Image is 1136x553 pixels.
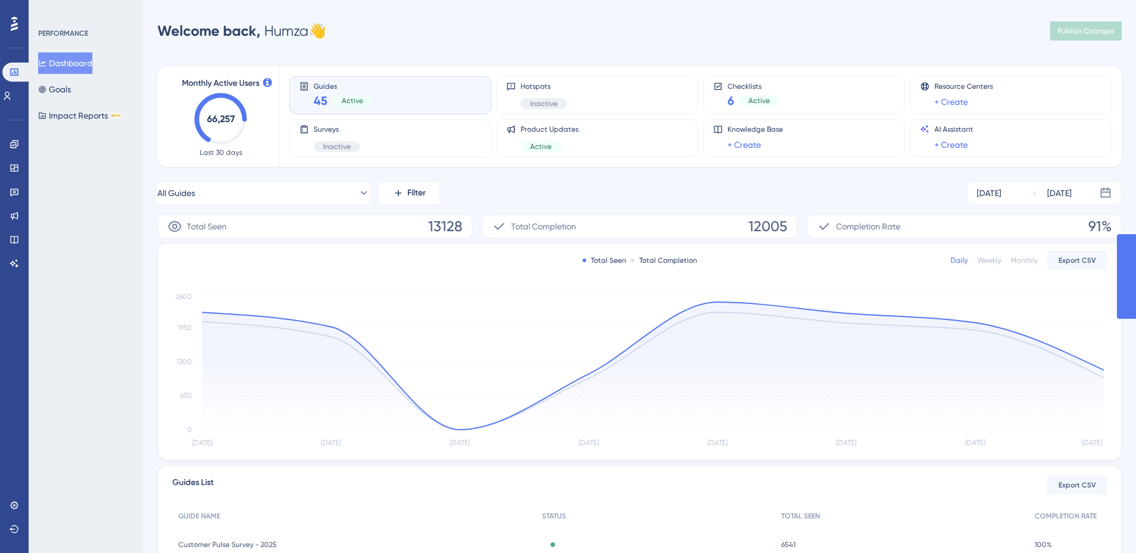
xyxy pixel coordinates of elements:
[200,148,242,157] span: Last 30 days
[583,256,626,265] div: Total Seen
[1086,506,1122,542] iframe: UserGuiding AI Assistant Launcher
[342,96,363,105] span: Active
[521,82,567,91] span: Hotspots
[177,358,192,366] tspan: 1300
[578,439,599,447] tspan: [DATE]
[314,82,373,90] span: Guides
[321,439,341,447] tspan: [DATE]
[379,181,439,205] button: Filter
[1057,26,1115,36] span: Publish Changes
[748,217,787,236] span: 12005
[182,76,259,91] span: Monthly Active Users
[38,79,71,100] button: Goals
[934,125,973,134] span: AI Assistant
[180,392,192,400] tspan: 650
[1011,256,1038,265] div: Monthly
[178,511,220,521] span: GUIDE NAME
[157,181,370,205] button: All Guides
[157,186,195,200] span: All Guides
[110,113,121,119] div: BETA
[178,540,277,549] span: Customer Pulse Survey - 2025
[934,138,968,152] a: + Create
[1035,511,1097,521] span: COMPLETION RATE
[207,113,235,125] text: 66,257
[707,439,728,447] tspan: [DATE]
[530,99,558,108] span: Inactive
[1058,256,1096,265] span: Export CSV
[934,95,968,109] a: + Create
[511,219,576,234] span: Total Completion
[187,219,227,234] span: Total Seen
[748,96,770,105] span: Active
[428,217,462,236] span: 13128
[521,125,578,134] span: Product Updates
[38,105,121,126] button: Impact ReportsBETA
[977,256,1001,265] div: Weekly
[977,186,1001,200] div: [DATE]
[530,142,552,151] span: Active
[1047,251,1107,270] button: Export CSV
[728,125,783,134] span: Knowledge Base
[178,324,192,332] tspan: 1950
[192,439,212,447] tspan: [DATE]
[728,82,779,90] span: Checklists
[836,219,900,234] span: Completion Rate
[187,425,192,434] tspan: 0
[407,186,426,200] span: Filter
[542,511,566,521] span: STATUS
[157,21,326,41] div: Humza 👋
[157,22,261,39] span: Welcome back,
[1047,186,1072,200] div: [DATE]
[631,256,697,265] div: Total Completion
[951,256,968,265] div: Daily
[781,511,820,521] span: TOTAL SEEN
[965,439,985,447] tspan: [DATE]
[450,439,470,447] tspan: [DATE]
[38,52,92,74] button: Dashboard
[172,476,213,495] span: Guides List
[38,29,88,38] div: PERFORMANCE
[934,82,993,91] span: Resource Centers
[1082,439,1102,447] tspan: [DATE]
[1058,480,1096,490] span: Export CSV
[1088,217,1112,236] span: 91%
[781,540,795,549] span: 6541
[1047,476,1107,495] button: Export CSV
[728,138,761,152] a: + Create
[836,439,856,447] tspan: [DATE]
[323,142,351,151] span: Inactive
[728,92,734,109] span: 6
[1050,21,1122,41] button: Publish Changes
[175,293,192,301] tspan: 2600
[314,92,327,109] span: 45
[314,125,360,134] span: Surveys
[1035,540,1052,549] span: 100%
